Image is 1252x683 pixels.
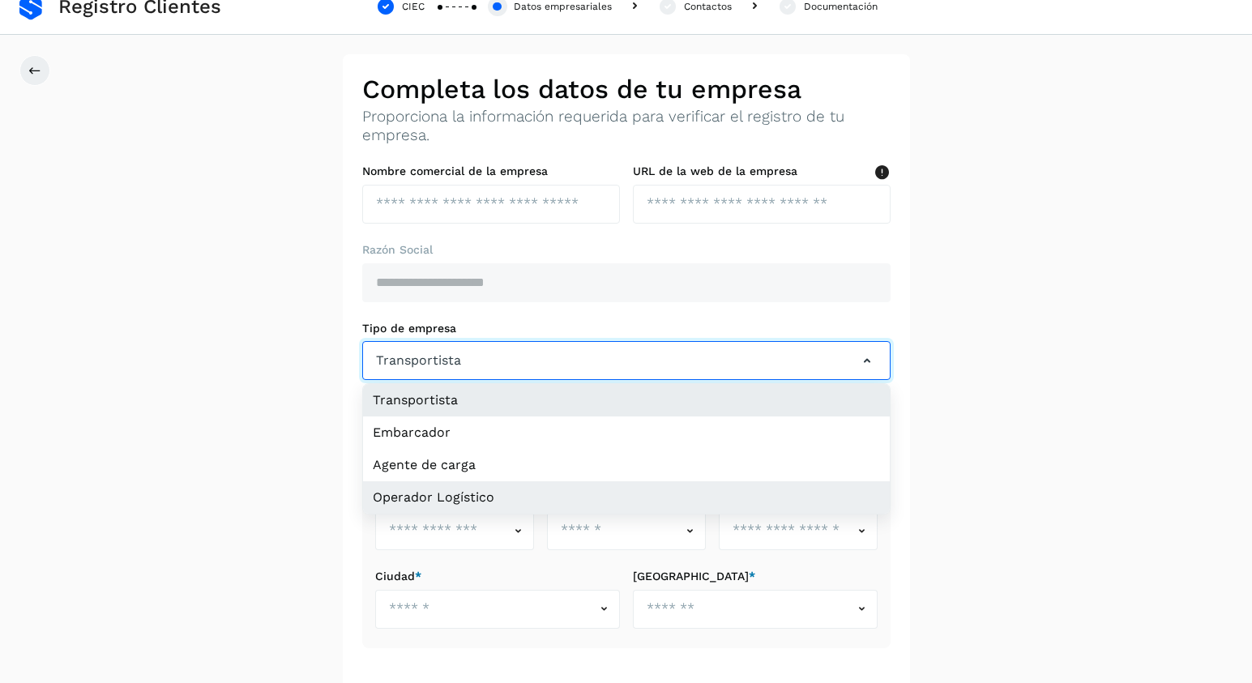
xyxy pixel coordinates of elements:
label: Nombre comercial de la empresa [362,164,620,178]
li: Agente de carga [363,449,890,481]
label: Razón Social [362,243,891,257]
li: Embarcador [363,416,890,449]
p: Proporciona la información requerida para verificar el registro de tu empresa. [362,108,891,145]
span: Transportista [376,351,461,370]
li: Operador Logístico [363,481,890,514]
label: [GEOGRAPHIC_DATA] [633,570,878,583]
label: Tipo de empresa [362,322,891,335]
li: Transportista [363,384,890,416]
label: URL de la web de la empresa [633,164,891,178]
label: Ciudad [375,570,620,583]
h2: Completa los datos de tu empresa [362,74,891,105]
